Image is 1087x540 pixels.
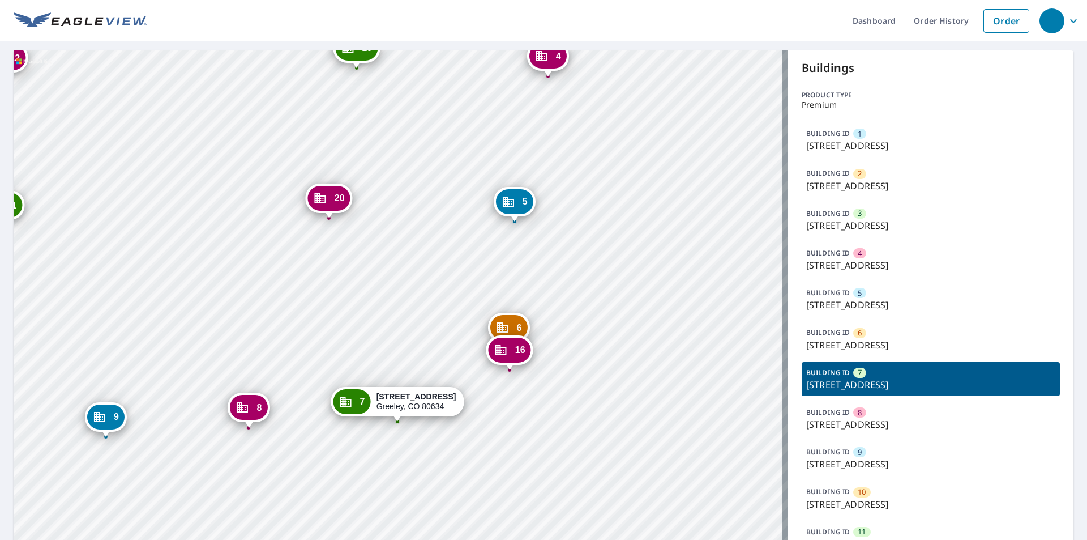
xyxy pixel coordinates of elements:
[114,413,119,421] span: 9
[858,248,862,259] span: 4
[806,447,850,457] p: BUILDING ID
[228,393,269,428] div: Dropped pin, building 8, Commercial property, 3950 W 12th St Greeley, CO 80634
[14,12,147,29] img: EV Logo
[858,288,862,299] span: 5
[806,487,850,496] p: BUILDING ID
[802,100,1060,109] p: Premium
[486,335,533,371] div: Dropped pin, building 16, Commercial property, 3950 W 12th St Greeley, CO 80634
[802,90,1060,100] p: Product type
[858,487,866,498] span: 10
[806,527,850,537] p: BUILDING ID
[858,328,862,338] span: 6
[806,338,1055,352] p: [STREET_ADDRESS]
[806,219,1055,232] p: [STREET_ADDRESS]
[806,368,850,377] p: BUILDING ID
[806,258,1055,272] p: [STREET_ADDRESS]
[858,447,862,458] span: 9
[806,129,850,138] p: BUILDING ID
[858,407,862,418] span: 8
[517,324,522,332] span: 6
[360,397,365,406] span: 7
[806,407,850,417] p: BUILDING ID
[858,367,862,378] span: 7
[806,418,1055,431] p: [STREET_ADDRESS]
[806,378,1055,392] p: [STREET_ADDRESS]
[488,313,530,348] div: Dropped pin, building 6, Commercial property, 3950 W 12th St Greeley, CO 80634
[858,208,862,219] span: 3
[556,52,561,61] span: 4
[806,328,850,337] p: BUILDING ID
[806,168,850,178] p: BUILDING ID
[306,184,353,219] div: Dropped pin, building 20, Commercial property, 3950 W 12th St Greeley, CO 80634
[806,298,1055,312] p: [STREET_ADDRESS]
[806,457,1055,471] p: [STREET_ADDRESS]
[858,168,862,179] span: 2
[515,346,525,354] span: 16
[376,392,456,411] div: Greeley, CO 80634
[10,54,20,62] span: 12
[806,248,850,258] p: BUILDING ID
[806,179,1055,193] p: [STREET_ADDRESS]
[802,59,1060,76] p: Buildings
[376,392,456,401] strong: [STREET_ADDRESS]
[333,33,380,69] div: Dropped pin, building 19, Commercial property, 3950 W 12th St Greeley, CO 80634
[806,209,850,218] p: BUILDING ID
[527,41,569,76] div: Dropped pin, building 4, Commercial property, 3950 W 12th St Greeley, CO 80634
[806,288,850,297] p: BUILDING ID
[335,194,345,202] span: 20
[983,9,1029,33] a: Order
[85,402,127,437] div: Dropped pin, building 9, Commercial property, 3950 W 12th St Greeley, CO 80634
[362,44,372,52] span: 19
[523,197,528,206] span: 5
[494,187,536,222] div: Dropped pin, building 5, Commercial property, 3950 W 12th St Greeley, CO 80634
[6,201,16,210] span: 11
[806,139,1055,152] p: [STREET_ADDRESS]
[806,498,1055,511] p: [STREET_ADDRESS]
[858,129,862,139] span: 1
[256,403,262,412] span: 8
[858,526,866,537] span: 11
[331,387,464,422] div: Dropped pin, building 7, Commercial property, 3950 W 12th St Greeley, CO 80634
